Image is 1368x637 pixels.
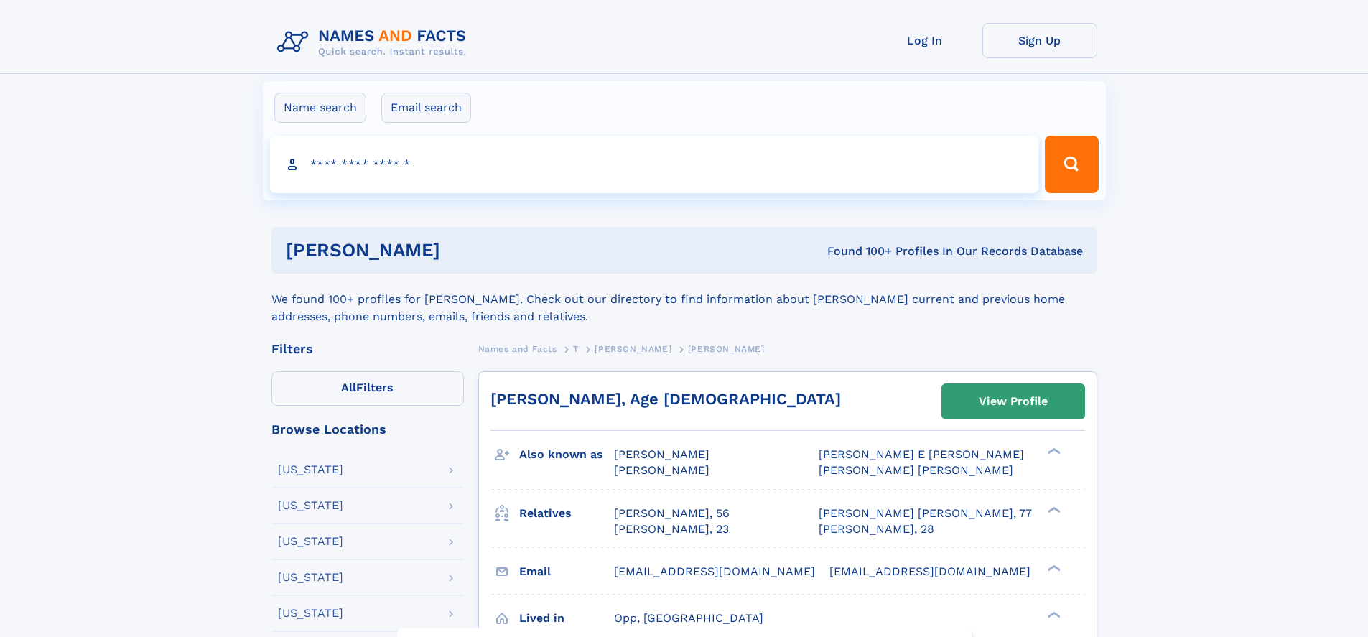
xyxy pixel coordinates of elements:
label: Name search [274,93,366,123]
a: [PERSON_NAME] [595,340,671,358]
h1: [PERSON_NAME] [286,241,634,259]
a: [PERSON_NAME], 23 [614,521,729,537]
img: Logo Names and Facts [271,23,478,62]
div: Filters [271,343,464,355]
a: [PERSON_NAME], 56 [614,506,730,521]
a: T [573,340,579,358]
span: [PERSON_NAME] [595,344,671,354]
label: Email search [381,93,471,123]
a: View Profile [942,384,1084,419]
span: [PERSON_NAME] [614,447,709,461]
a: Sign Up [982,23,1097,58]
div: We found 100+ profiles for [PERSON_NAME]. Check out our directory to find information about [PERS... [271,274,1097,325]
div: ❯ [1044,447,1061,456]
span: [PERSON_NAME] [688,344,765,354]
h3: Relatives [519,501,614,526]
a: [PERSON_NAME], 28 [819,521,934,537]
div: [US_STATE] [278,608,343,619]
div: [US_STATE] [278,464,343,475]
div: [US_STATE] [278,572,343,583]
span: [PERSON_NAME] [PERSON_NAME] [819,463,1013,477]
a: [PERSON_NAME], Age [DEMOGRAPHIC_DATA] [490,390,841,408]
span: Opp, [GEOGRAPHIC_DATA] [614,611,763,625]
a: Names and Facts [478,340,557,358]
div: Found 100+ Profiles In Our Records Database [633,243,1083,259]
div: Browse Locations [271,423,464,436]
div: [US_STATE] [278,536,343,547]
span: T [573,344,579,354]
h3: Lived in [519,606,614,631]
span: All [341,381,356,394]
span: [PERSON_NAME] [614,463,709,477]
input: search input [270,136,1039,193]
button: Search Button [1045,136,1098,193]
span: [PERSON_NAME] E [PERSON_NAME] [819,447,1024,461]
a: Log In [867,23,982,58]
span: [EMAIL_ADDRESS][DOMAIN_NAME] [614,564,815,578]
a: [PERSON_NAME] [PERSON_NAME], 77 [819,506,1032,521]
h3: Also known as [519,442,614,467]
h3: Email [519,559,614,584]
div: ❯ [1044,610,1061,619]
div: View Profile [979,385,1048,418]
div: ❯ [1044,505,1061,514]
div: ❯ [1044,563,1061,572]
div: [US_STATE] [278,500,343,511]
label: Filters [271,371,464,406]
span: [EMAIL_ADDRESS][DOMAIN_NAME] [829,564,1030,578]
